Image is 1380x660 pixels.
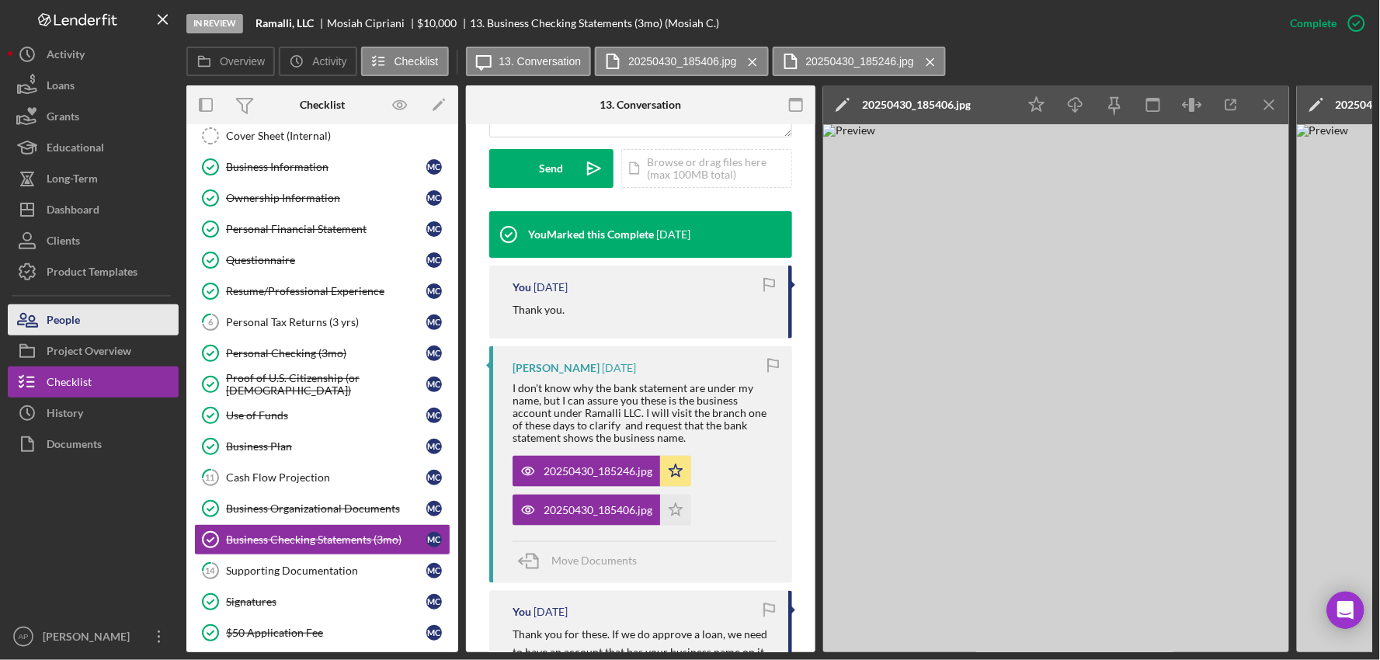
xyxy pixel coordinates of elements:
button: Loans [8,70,179,101]
a: Business InformationMC [194,151,450,182]
div: Supporting Documentation [226,564,426,577]
button: Dashboard [8,194,179,225]
div: M C [426,252,442,268]
div: Personal Financial Statement [226,223,426,235]
div: Grants [47,101,79,136]
button: Educational [8,132,179,163]
a: 11Cash Flow ProjectionMC [194,462,450,493]
a: Business Organizational DocumentsMC [194,493,450,524]
button: 20250430_185406.jpg [513,495,691,526]
div: Documents [47,429,102,464]
div: Business Information [226,161,426,173]
div: M C [426,377,442,392]
div: People [47,304,80,339]
div: M C [426,159,442,175]
div: M C [426,283,442,299]
div: [PERSON_NAME] [39,621,140,656]
a: Use of FundsMC [194,400,450,431]
button: AP[PERSON_NAME] [8,621,179,652]
div: Use of Funds [226,409,426,422]
div: Complete [1291,8,1337,39]
div: M C [426,625,442,641]
div: 20250430_185246.jpg [544,465,652,478]
div: M C [426,470,442,485]
div: 20250430_185406.jpg [862,99,971,111]
a: History [8,398,179,429]
button: Overview [186,47,275,76]
p: Thank you. [513,301,565,318]
label: Checklist [395,55,439,68]
b: Ramalli, LLC [255,17,314,30]
div: Business Checking Statements (3mo) [226,533,426,546]
div: Ownership Information [226,192,426,204]
div: Cover Sheet (Internal) [226,130,450,142]
span: Move Documents [551,554,637,568]
button: Complete [1275,8,1372,39]
button: Activity [8,39,179,70]
button: 13. Conversation [466,47,592,76]
a: Business Checking Statements (3mo)MC [194,524,450,555]
div: Product Templates [47,256,137,291]
a: QuestionnaireMC [194,245,450,276]
tspan: 11 [206,472,215,482]
button: 20250430_185246.jpg [513,456,691,487]
div: Signatures [226,596,426,608]
div: M C [426,314,442,330]
label: 20250430_185406.jpg [628,55,736,68]
button: Long-Term [8,163,179,194]
button: Checklist [361,47,449,76]
div: Open Intercom Messenger [1327,592,1364,629]
button: Grants [8,101,179,132]
div: Clients [47,225,80,260]
button: Product Templates [8,256,179,287]
a: SignaturesMC [194,586,450,617]
div: M C [426,532,442,547]
div: Business Organizational Documents [226,502,426,515]
div: 13. Business Checking Statements (3mo) (Mosiah C.) [470,17,719,30]
span: $10,000 [418,16,457,30]
a: Business PlanMC [194,431,450,462]
label: 20250430_185246.jpg [806,55,914,68]
button: Activity [279,47,356,76]
img: Preview [823,124,1289,652]
div: Long-Term [47,163,98,198]
div: Checklist [47,366,92,401]
button: Project Overview [8,335,179,366]
time: 2025-05-01 15:33 [534,281,568,294]
a: Clients [8,225,179,256]
div: $50 Application Fee [226,627,426,639]
div: Send [540,149,564,188]
div: [PERSON_NAME] [513,362,600,374]
button: Documents [8,429,179,460]
div: Activity [47,39,85,74]
div: Proof of U.S. Citizenship (or [DEMOGRAPHIC_DATA]) [226,372,426,397]
div: Business Plan [226,440,426,453]
label: Overview [220,55,265,68]
a: 6Personal Tax Returns (3 yrs)MC [194,307,450,338]
div: I don't know why the bank statement are under my name, but I can assure you these is the business... [513,382,777,444]
button: Move Documents [513,542,652,581]
time: 2025-05-01 15:33 [656,228,690,241]
button: Checklist [8,366,179,398]
a: Cover Sheet (Internal) [194,120,450,151]
div: In Review [186,14,243,33]
div: History [47,398,83,432]
a: $50 Application FeeMC [194,617,450,648]
div: Mosiah Cipriani [327,17,418,30]
div: 20250430_185406.jpg [544,504,652,516]
div: Personal Checking (3mo) [226,347,426,360]
div: Personal Tax Returns (3 yrs) [226,316,426,328]
a: 14Supporting DocumentationMC [194,555,450,586]
a: Resume/Professional ExperienceMC [194,276,450,307]
button: 20250430_185246.jpg [773,47,946,76]
div: M C [426,190,442,206]
div: You [513,281,531,294]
